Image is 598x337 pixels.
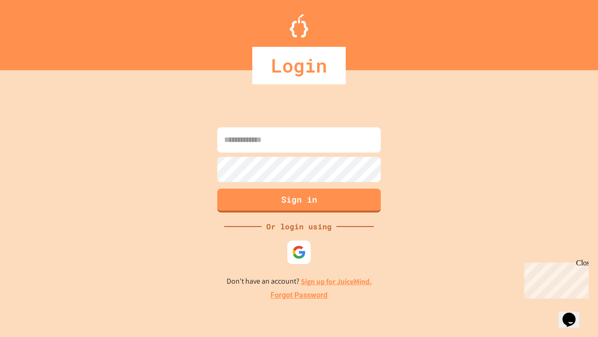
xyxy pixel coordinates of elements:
p: Don't have an account? [227,276,372,287]
img: Logo.svg [290,14,308,37]
iframe: chat widget [559,300,589,328]
img: google-icon.svg [292,245,306,259]
div: Login [252,47,346,84]
a: Forgot Password [271,290,327,301]
div: Or login using [262,221,336,232]
iframe: chat widget [520,259,589,299]
button: Sign in [217,189,381,212]
a: Sign up for JuiceMind. [301,277,372,286]
div: Chat with us now!Close [4,4,64,59]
